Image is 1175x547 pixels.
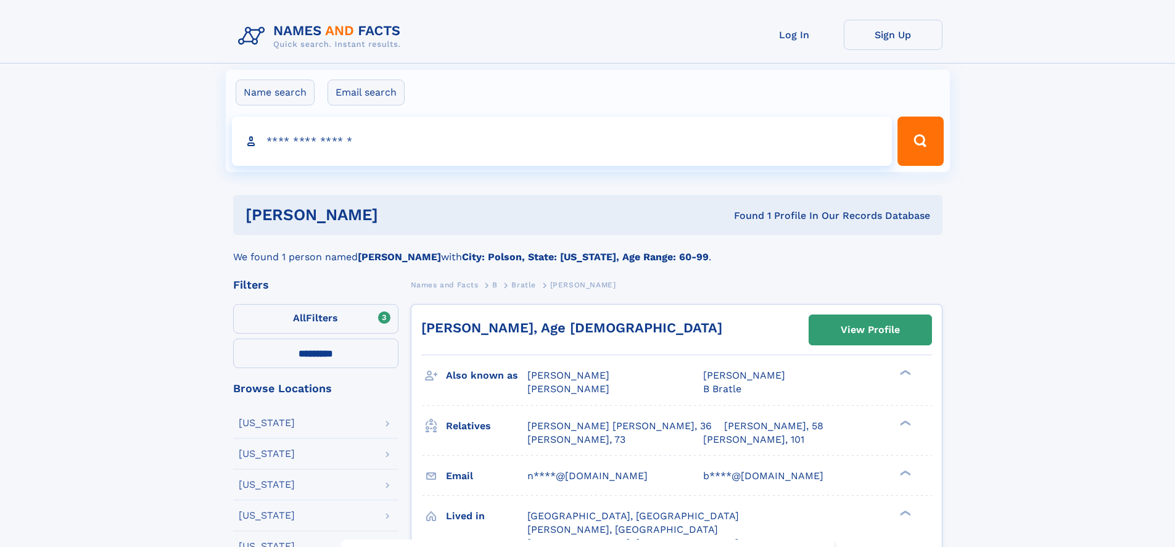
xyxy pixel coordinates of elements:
[492,281,498,289] span: B
[511,277,536,292] a: Bratle
[239,480,295,490] div: [US_STATE]
[233,235,942,265] div: We found 1 person named with .
[897,469,912,477] div: ❯
[527,524,718,535] span: [PERSON_NAME], [GEOGRAPHIC_DATA]
[239,418,295,428] div: [US_STATE]
[745,20,844,50] a: Log In
[703,383,741,395] span: B Bratle
[492,277,498,292] a: B
[844,20,942,50] a: Sign Up
[233,20,411,53] img: Logo Names and Facts
[328,80,405,105] label: Email search
[293,312,306,324] span: All
[703,369,785,381] span: [PERSON_NAME]
[550,281,616,289] span: [PERSON_NAME]
[527,433,625,446] a: [PERSON_NAME], 73
[462,251,709,263] b: City: Polson, State: [US_STATE], Age Range: 60-99
[527,369,609,381] span: [PERSON_NAME]
[233,304,398,334] label: Filters
[841,316,900,344] div: View Profile
[897,369,912,377] div: ❯
[897,117,943,166] button: Search Button
[239,449,295,459] div: [US_STATE]
[358,251,441,263] b: [PERSON_NAME]
[233,383,398,394] div: Browse Locations
[245,207,556,223] h1: [PERSON_NAME]
[446,506,527,527] h3: Lived in
[239,511,295,520] div: [US_STATE]
[527,383,609,395] span: [PERSON_NAME]
[724,419,823,433] a: [PERSON_NAME], 58
[556,209,930,223] div: Found 1 Profile In Our Records Database
[511,281,536,289] span: Bratle
[411,277,479,292] a: Names and Facts
[421,320,722,335] a: [PERSON_NAME], Age [DEMOGRAPHIC_DATA]
[809,315,931,345] a: View Profile
[233,279,398,290] div: Filters
[232,117,893,166] input: search input
[527,510,739,522] span: [GEOGRAPHIC_DATA], [GEOGRAPHIC_DATA]
[527,419,712,433] a: [PERSON_NAME] [PERSON_NAME], 36
[236,80,315,105] label: Name search
[446,466,527,487] h3: Email
[703,433,804,446] a: [PERSON_NAME], 101
[446,365,527,386] h3: Also known as
[897,419,912,427] div: ❯
[446,416,527,437] h3: Relatives
[897,509,912,517] div: ❯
